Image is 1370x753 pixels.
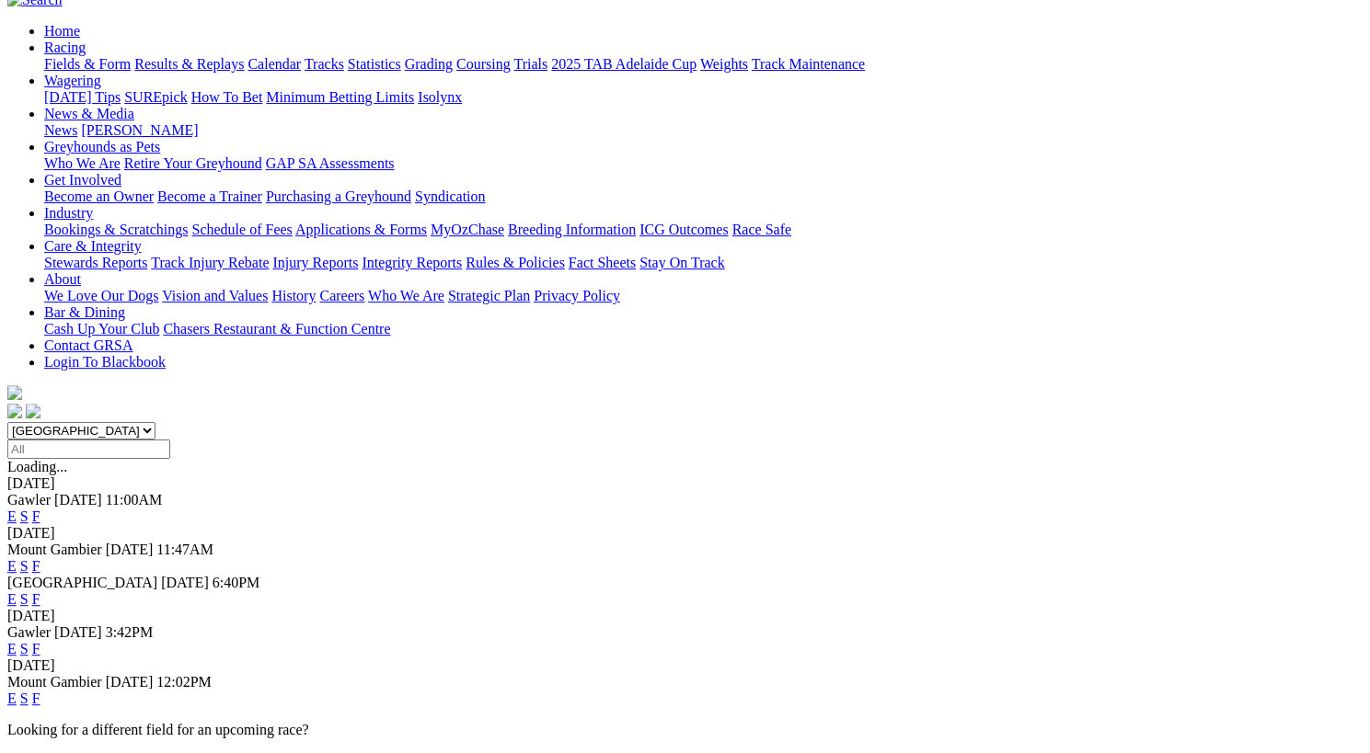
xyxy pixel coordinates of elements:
[32,641,40,656] a: F
[44,321,159,337] a: Cash Up Your Club
[319,288,364,303] a: Careers
[191,89,263,105] a: How To Bet
[272,255,358,270] a: Injury Reports
[44,40,86,55] a: Racing
[569,255,636,270] a: Fact Sheets
[44,271,81,287] a: About
[7,624,51,640] span: Gawler
[415,188,485,204] a: Syndication
[32,558,40,574] a: F
[368,288,444,303] a: Who We Are
[157,188,262,204] a: Become a Trainer
[20,558,29,574] a: S
[20,641,29,656] a: S
[7,558,17,574] a: E
[106,674,154,690] span: [DATE]
[44,337,132,353] a: Contact GRSA
[348,56,401,72] a: Statistics
[752,56,865,72] a: Track Maintenance
[20,690,29,706] a: S
[44,56,1363,73] div: Racing
[44,56,131,72] a: Fields & Form
[44,354,166,370] a: Login To Blackbook
[44,188,154,204] a: Become an Owner
[7,690,17,706] a: E
[26,404,40,418] img: twitter.svg
[161,575,209,590] span: [DATE]
[362,255,462,270] a: Integrity Reports
[405,56,453,72] a: Grading
[44,222,1363,238] div: Industry
[44,255,147,270] a: Stewards Reports
[466,255,565,270] a: Rules & Policies
[44,205,93,221] a: Industry
[305,56,344,72] a: Tracks
[44,288,158,303] a: We Love Our Dogs
[20,508,29,524] a: S
[7,674,102,690] span: Mount Gambier
[44,304,125,320] a: Bar & Dining
[44,188,1363,205] div: Get Involved
[639,222,728,237] a: ICG Outcomes
[7,542,102,557] span: Mount Gambier
[7,385,22,400] img: logo-grsa-white.png
[508,222,636,237] a: Breeding Information
[7,492,51,508] span: Gawler
[418,89,462,105] a: Isolynx
[44,155,1363,172] div: Greyhounds as Pets
[156,542,213,557] span: 11:47AM
[456,56,511,72] a: Coursing
[44,73,101,88] a: Wagering
[7,404,22,418] img: facebook.svg
[7,657,1363,674] div: [DATE]
[7,608,1363,624] div: [DATE]
[44,222,188,237] a: Bookings & Scratchings
[731,222,790,237] a: Race Safe
[44,288,1363,304] div: About
[534,288,620,303] a: Privacy Policy
[44,255,1363,271] div: Care & Integrity
[7,439,170,459] input: Select date
[44,23,80,39] a: Home
[7,508,17,524] a: E
[266,188,411,204] a: Purchasing a Greyhound
[106,542,154,557] span: [DATE]
[54,492,102,508] span: [DATE]
[7,525,1363,542] div: [DATE]
[639,255,724,270] a: Stay On Track
[44,106,134,121] a: News & Media
[7,591,17,607] a: E
[44,139,160,154] a: Greyhounds as Pets
[124,89,187,105] a: SUREpick
[106,624,154,640] span: 3:42PM
[44,89,121,105] a: [DATE] Tips
[44,321,1363,337] div: Bar & Dining
[81,122,198,138] a: [PERSON_NAME]
[32,591,40,607] a: F
[124,155,262,171] a: Retire Your Greyhound
[163,321,390,337] a: Chasers Restaurant & Function Centre
[7,475,1363,492] div: [DATE]
[156,674,212,690] span: 12:02PM
[44,122,1363,139] div: News & Media
[7,459,67,474] span: Loading...
[7,641,17,656] a: E
[266,89,414,105] a: Minimum Betting Limits
[162,288,268,303] a: Vision and Values
[551,56,697,72] a: 2025 TAB Adelaide Cup
[266,155,395,171] a: GAP SA Assessments
[271,288,316,303] a: History
[20,591,29,607] a: S
[106,492,163,508] span: 11:00AM
[44,155,121,171] a: Who We Are
[44,89,1363,106] div: Wagering
[44,238,142,254] a: Care & Integrity
[295,222,427,237] a: Applications & Forms
[513,56,547,72] a: Trials
[151,255,269,270] a: Track Injury Rebate
[213,575,260,590] span: 6:40PM
[44,122,77,138] a: News
[134,56,244,72] a: Results & Replays
[700,56,748,72] a: Weights
[44,172,121,188] a: Get Involved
